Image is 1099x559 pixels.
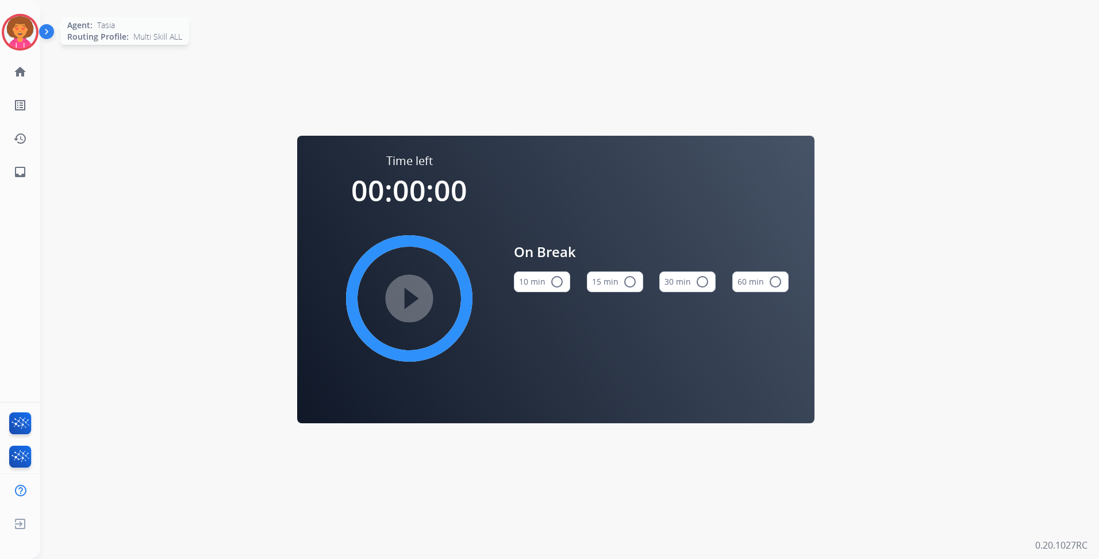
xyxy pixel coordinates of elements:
mat-icon: radio_button_unchecked [623,275,637,289]
button: 30 min [659,271,716,292]
span: Agent: [67,20,93,31]
span: Routing Profile: [67,31,129,43]
button: 60 min [732,271,789,292]
p: 0.20.1027RC [1035,538,1088,552]
img: avatar [4,16,36,48]
span: Tasia [97,20,115,31]
mat-icon: home [13,65,27,79]
mat-icon: inbox [13,165,27,179]
mat-icon: radio_button_unchecked [550,275,564,289]
mat-icon: radio_button_unchecked [695,275,709,289]
mat-icon: list_alt [13,98,27,112]
span: 00:00:00 [351,171,467,210]
mat-icon: history [13,132,27,146]
button: 15 min [587,271,643,292]
span: Multi Skill ALL [133,31,182,43]
button: 10 min [514,271,570,292]
span: On Break [514,242,789,262]
span: Time left [386,153,433,169]
mat-icon: radio_button_unchecked [768,275,782,289]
